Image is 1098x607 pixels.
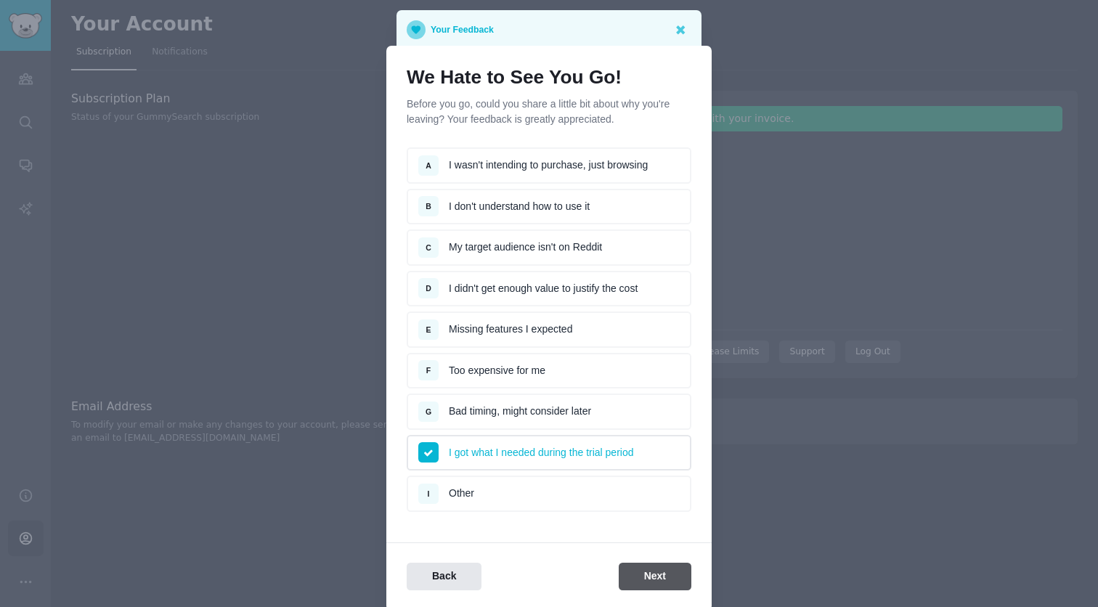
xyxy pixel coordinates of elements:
[431,20,494,39] p: Your Feedback
[426,202,431,211] span: B
[407,66,691,89] h1: We Hate to See You Go!
[407,97,691,127] p: Before you go, could you share a little bit about why you're leaving? Your feedback is greatly ap...
[619,563,691,591] button: Next
[426,243,431,252] span: C
[407,563,481,591] button: Back
[426,325,431,334] span: E
[426,284,431,293] span: D
[426,366,431,375] span: F
[428,489,430,498] span: I
[426,161,431,170] span: A
[426,407,431,416] span: G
